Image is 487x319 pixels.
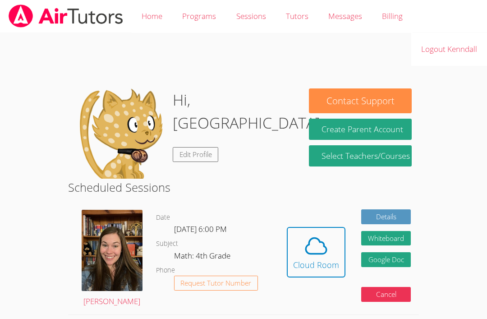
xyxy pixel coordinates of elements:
[75,88,165,179] img: default.png
[173,88,320,134] h1: Hi, [GEOGRAPHIC_DATA]
[174,224,227,234] span: [DATE] 6:00 PM
[361,231,411,246] button: Whiteboard
[82,210,142,308] a: [PERSON_NAME]
[156,238,178,250] dt: Subject
[8,5,124,28] img: airtutors_banner-c4298cdbf04f3fff15de1276eac7730deb9818008684d7c2e4769d2f7ddbe033.png
[293,259,339,271] div: Cloud Room
[156,265,175,276] dt: Phone
[309,88,412,113] button: Contact Support
[361,209,411,224] a: Details
[328,11,362,21] span: Messages
[287,227,345,277] button: Cloud Room
[68,179,419,196] h2: Scheduled Sessions
[361,287,411,302] button: Cancel
[180,280,251,287] span: Request Tutor Number
[82,210,142,291] img: avatar.png
[156,212,170,223] dt: Date
[173,147,219,162] a: Edit Profile
[309,145,412,166] a: Select Teachers/Courses
[309,119,412,140] button: Create Parent Account
[174,250,232,265] dd: Math: 4th Grade
[411,33,487,66] a: Logout Kenndall
[174,276,258,291] button: Request Tutor Number
[361,252,411,267] a: Google Doc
